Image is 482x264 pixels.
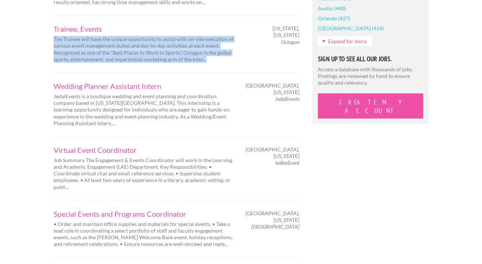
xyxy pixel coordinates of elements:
a: Wedding Planner Assistant Intern [54,82,235,90]
h5: Sign Up to See All Our Jobs. [318,56,423,62]
p: • Order and maintain office supplies and materials for special events. • Take a lead role in coor... [54,221,235,248]
em: beBeeEvent [275,160,299,166]
span: [GEOGRAPHIC_DATA], [US_STATE] [245,210,299,223]
em: Octagon [281,39,299,45]
a: Trainee, Events [54,25,235,32]
a: Austin (440) [318,3,346,13]
a: Special Events and Programs Coordinator [54,210,235,217]
p: Job Summary The Engagement & Events Coordinator will work in the Learning and Academic Engagement... [54,157,235,191]
a: Virtual Event Coordinator [54,146,235,154]
a: [GEOGRAPHIC_DATA] (414) [318,23,384,33]
em: JedaiEvents [275,96,299,102]
span: [GEOGRAPHIC_DATA], [US_STATE] [245,146,299,160]
a: Orlando (427) [318,13,350,23]
a: Expand for more [318,36,372,46]
p: The Trainee will have the unique opportunity to assist with on-site execution of various event ma... [54,36,235,63]
span: [GEOGRAPHIC_DATA], [US_STATE] [245,82,299,96]
em: [GEOGRAPHIC_DATA] [251,223,299,230]
p: JedaiEvents is a boutique wedding and event planning and coordination company based in [US_STATE]... [54,93,235,127]
p: Access a database with thousands of jobs. Postings are reviewed by hand to ensure quality and rel... [318,66,423,86]
span: [US_STATE], [US_STATE] [248,25,299,38]
button: Create My Account [318,93,423,119]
